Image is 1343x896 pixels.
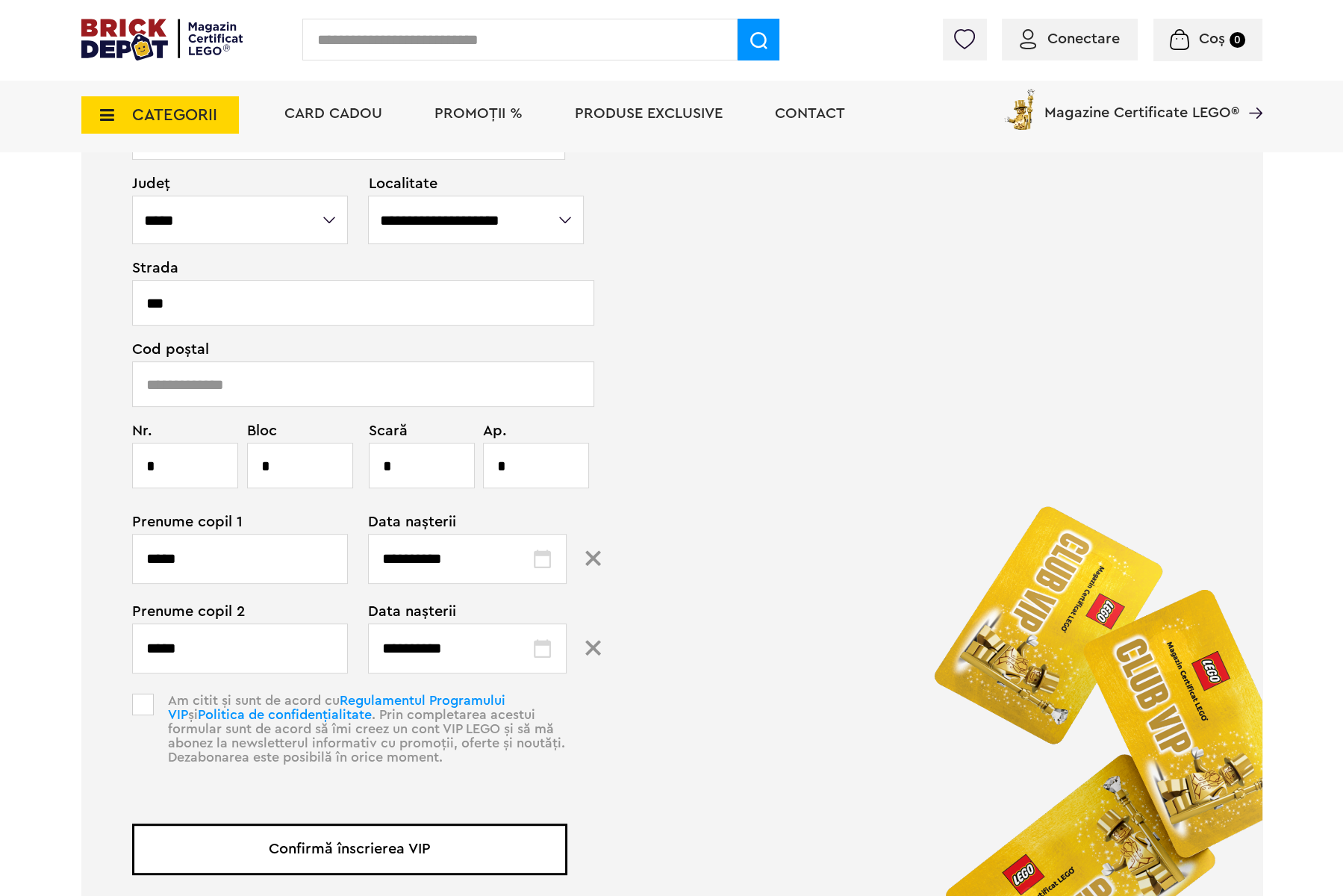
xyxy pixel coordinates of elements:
a: Magazine Certificate LEGO® [1239,86,1262,101]
span: Localitate [369,176,567,191]
span: Cod poștal [132,342,567,357]
span: Coș [1199,31,1225,46]
img: Group%201224.svg [585,550,601,566]
span: Județ [132,176,350,191]
span: Magazine Certificate LEGO® [1044,86,1239,120]
p: Am citit și sunt de acord cu și . Prin completarea acestui formular sunt de acord să îmi creez un... [158,694,567,790]
span: Data nașterii [368,604,567,619]
span: Nr. [132,423,230,438]
a: Conectare [1020,31,1120,46]
span: Conectare [1047,31,1120,46]
span: CATEGORII [132,107,217,123]
button: Confirmă înscrierea VIP [132,824,567,875]
span: Ap. [483,423,545,438]
span: Prenume copil 2 [132,604,331,619]
span: Scară [369,423,447,438]
a: Politica de confidențialitate [198,708,372,721]
img: Group%201224.svg [585,640,601,656]
a: Contact [775,106,845,121]
a: Produse exclusive [575,106,723,121]
span: Prenume copil 1 [132,514,331,529]
a: PROMOȚII % [434,106,523,121]
span: Bloc [247,423,345,438]
span: Data nașterii [368,514,567,529]
a: Card Cadou [284,106,382,121]
small: 0 [1230,32,1245,48]
a: Regulamentul Programului VIP [168,694,505,721]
